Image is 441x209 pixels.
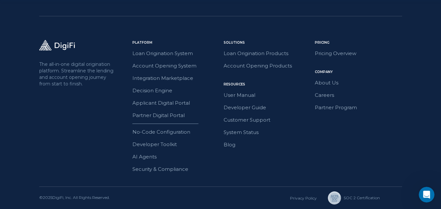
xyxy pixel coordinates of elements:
[132,40,220,45] div: Platform
[224,49,311,58] a: Loan Origination Products
[132,86,220,95] a: Decision Engine
[224,128,311,137] a: System Status
[224,40,311,45] div: Solutions
[315,79,402,87] a: About Us
[419,187,434,202] iframe: Intercom live chat
[315,91,402,99] a: Careers
[315,69,402,75] div: Company
[315,49,402,58] a: Pricing Overview
[132,74,220,82] a: Integration Marketplace
[132,128,220,136] a: No-Code Configuration
[132,140,220,149] a: Developer Toolkit
[39,61,115,87] p: The all-in-one digital origination platform. Streamline the lending and account opening journey f...
[224,103,311,112] a: Developer Guide
[290,196,317,201] a: Privacy Policy
[328,191,371,204] a: SOC 2 Сertification
[224,116,311,124] a: Customer Support
[132,111,220,120] a: Partner Digital Portal
[39,195,110,201] div: © 2025 DigiFi, Inc. All Rights Reserved.
[132,153,220,161] a: AI Agents
[344,195,380,201] div: SOC 2 Сertification
[132,49,220,58] a: Loan Origination System
[224,62,311,70] a: Account Opening Products
[224,82,311,87] div: Resources
[224,141,311,149] a: Blog
[315,40,402,45] div: Pricing
[132,99,220,107] a: Applicant Digital Portal
[224,91,311,99] a: User Manual
[132,165,220,173] a: Security & Compliance
[315,103,402,112] a: Partner Program
[132,62,220,70] a: Account Opening System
